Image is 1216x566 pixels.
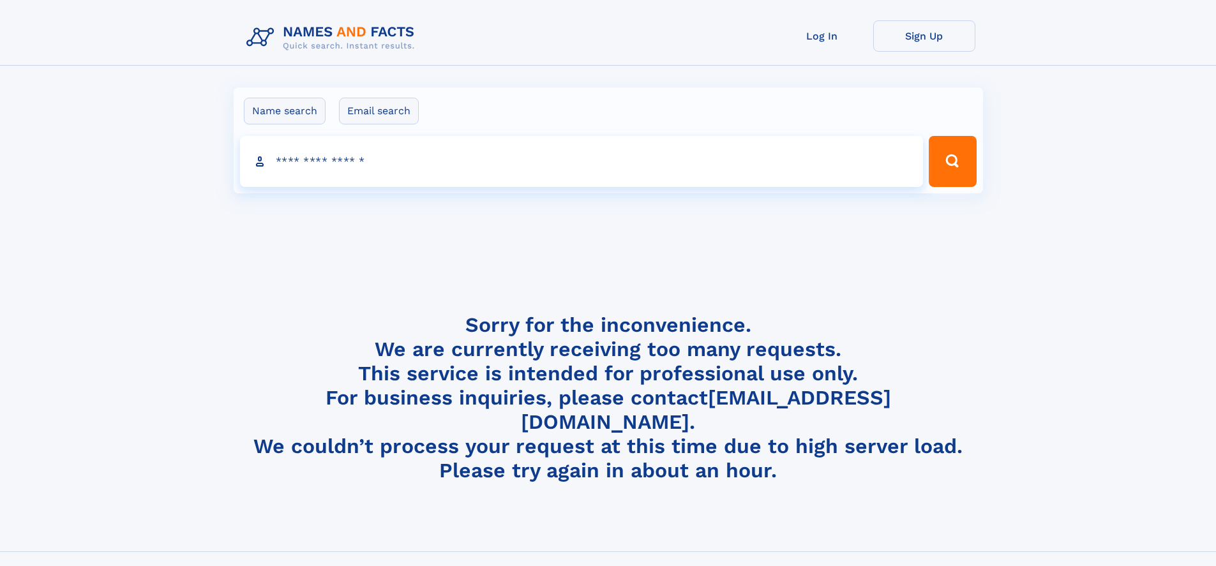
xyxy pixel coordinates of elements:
[929,136,976,187] button: Search Button
[241,313,975,483] h4: Sorry for the inconvenience. We are currently receiving too many requests. This service is intend...
[240,136,924,187] input: search input
[339,98,419,124] label: Email search
[873,20,975,52] a: Sign Up
[241,20,425,55] img: Logo Names and Facts
[771,20,873,52] a: Log In
[521,385,891,434] a: [EMAIL_ADDRESS][DOMAIN_NAME]
[244,98,326,124] label: Name search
